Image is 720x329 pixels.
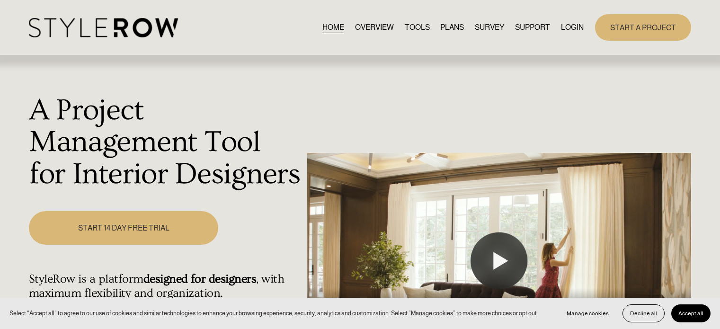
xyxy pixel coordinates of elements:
[515,21,550,34] a: folder dropdown
[475,21,504,34] a: SURVEY
[671,304,711,322] button: Accept all
[355,21,394,34] a: OVERVIEW
[440,21,464,34] a: PLANS
[560,304,616,322] button: Manage cookies
[561,21,584,34] a: LOGIN
[515,22,550,33] span: SUPPORT
[322,21,344,34] a: HOME
[405,21,430,34] a: TOOLS
[471,232,527,289] button: Play
[595,14,691,40] a: START A PROJECT
[29,211,218,245] a: START 14 DAY FREE TRIAL
[29,18,178,37] img: StyleRow
[622,304,665,322] button: Decline all
[630,310,657,317] span: Decline all
[143,272,257,286] strong: designed for designers
[678,310,703,317] span: Accept all
[567,310,609,317] span: Manage cookies
[29,95,302,191] h1: A Project Management Tool for Interior Designers
[29,272,302,301] h4: StyleRow is a platform , with maximum flexibility and organization.
[9,309,538,318] p: Select “Accept all” to agree to our use of cookies and similar technologies to enhance your brows...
